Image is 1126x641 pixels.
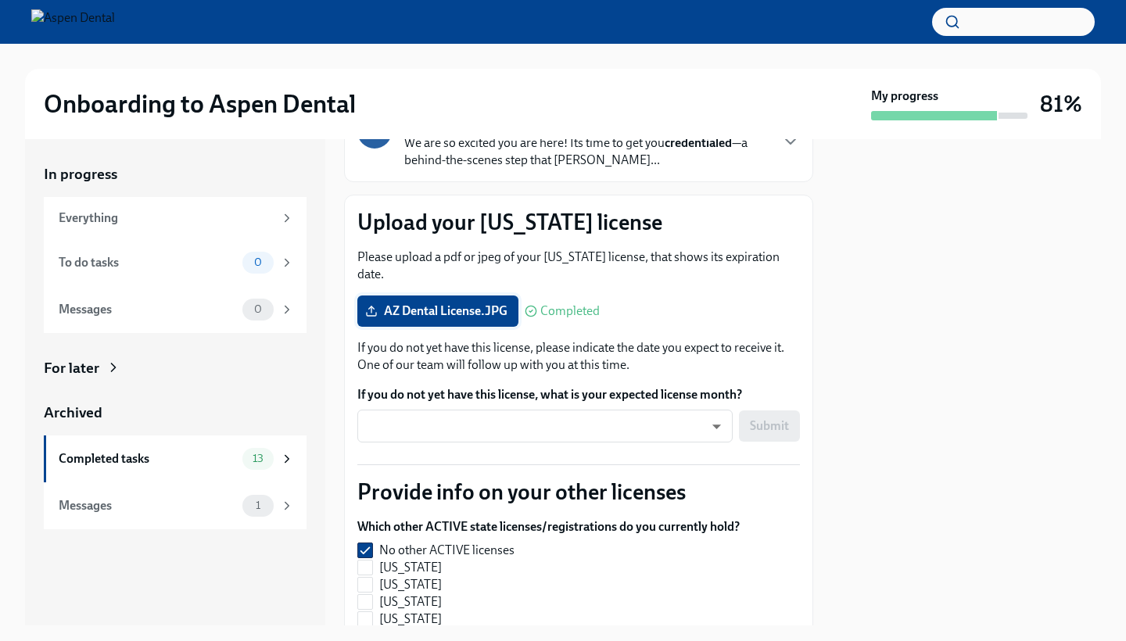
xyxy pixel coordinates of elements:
a: In progress [44,164,307,184]
p: We are so excited you are here! Its time to get you —a behind-the-scenes step that [PERSON_NAME]... [404,134,769,169]
a: Everything [44,197,307,239]
a: Messages0 [44,286,307,333]
p: Upload your [US_STATE] license [357,208,800,236]
span: 0 [245,256,271,268]
a: To do tasks0 [44,239,307,286]
span: 0 [245,303,271,315]
span: [US_STATE] [379,576,442,593]
span: 13 [243,453,273,464]
label: Which other ACTIVE state licenses/registrations do you currently hold? [357,518,740,535]
span: [US_STATE] [379,559,442,576]
label: If you do not yet have this license, what is your expected license month? [357,386,800,403]
span: Completed [540,305,600,317]
p: Please upload a pdf or jpeg of your [US_STATE] license, that shows its expiration date. [357,249,800,283]
div: Messages [59,497,236,514]
span: [US_STATE] [379,611,442,628]
a: For later [44,358,307,378]
h2: Onboarding to Aspen Dental [44,88,356,120]
div: Everything [59,209,274,227]
span: No other ACTIVE licenses [379,542,515,559]
div: To do tasks [59,254,236,271]
span: AZ Dental License.JPG [368,303,507,319]
div: ​ [357,410,733,442]
strong: credentialed [665,135,732,150]
p: If you do not yet have this license, please indicate the date you expect to receive it. One of ou... [357,339,800,374]
h3: 81% [1040,90,1082,118]
a: Completed tasks13 [44,435,307,482]
a: Messages1 [44,482,307,529]
div: Completed tasks [59,450,236,467]
div: For later [44,358,99,378]
strong: My progress [871,88,938,105]
span: [US_STATE] [379,593,442,611]
img: Aspen Dental [31,9,115,34]
label: AZ Dental License.JPG [357,295,518,327]
span: 1 [246,500,270,511]
a: Archived [44,403,307,423]
p: Provide info on your other licenses [357,478,800,506]
div: Messages [59,301,236,318]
